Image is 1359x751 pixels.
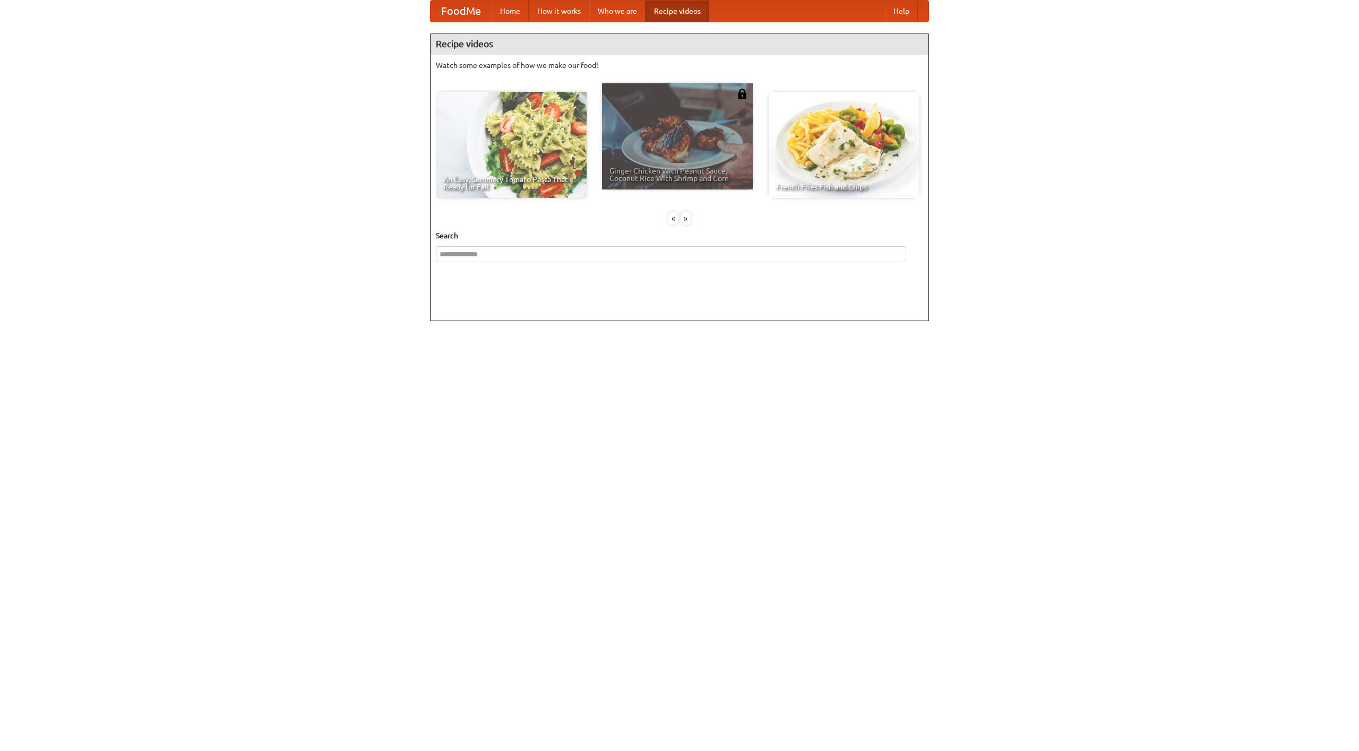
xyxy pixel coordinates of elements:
[529,1,589,22] a: How it works
[443,176,579,191] span: An Easy, Summery Tomato Pasta That's Ready for Fall
[492,1,529,22] a: Home
[737,89,747,99] img: 483408.png
[589,1,646,22] a: Who we are
[681,212,691,225] div: »
[885,1,918,22] a: Help
[436,230,923,241] h5: Search
[769,92,919,198] a: French Fries Fish and Chips
[668,212,678,225] div: «
[776,183,912,191] span: French Fries Fish and Chips
[436,60,923,71] p: Watch some examples of how we make our food!
[436,92,587,198] a: An Easy, Summery Tomato Pasta That's Ready for Fall
[646,1,709,22] a: Recipe videos
[431,1,492,22] a: FoodMe
[431,33,928,55] h4: Recipe videos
